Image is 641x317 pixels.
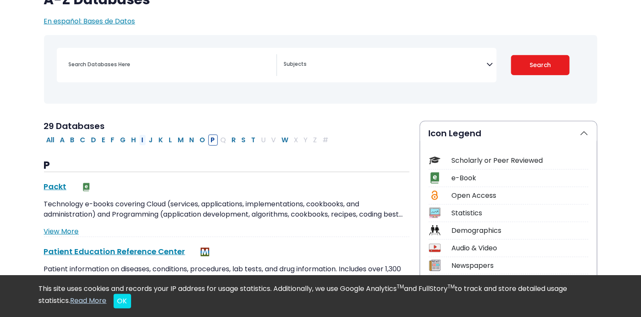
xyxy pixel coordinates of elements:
[452,156,588,166] div: Scholarly or Peer Reviewed
[129,135,139,146] button: Filter Results H
[279,135,291,146] button: Filter Results W
[89,135,99,146] button: Filter Results D
[239,135,249,146] button: Filter Results S
[68,135,77,146] button: Filter Results B
[146,135,156,146] button: Filter Results J
[118,135,129,146] button: Filter Results G
[429,225,441,236] img: Icon Demographics
[114,294,131,308] button: Close
[39,284,603,308] div: This site uses cookies and records your IP address for usage statistics. Additionally, we use Goo...
[229,135,239,146] button: Filter Results R
[78,135,88,146] button: Filter Results C
[397,283,404,290] sup: TM
[82,183,91,191] img: e-Book
[44,159,410,172] h3: P
[452,243,588,253] div: Audio & Video
[44,120,105,132] span: 29 Databases
[420,121,597,145] button: Icon Legend
[208,135,218,146] button: Filter Results P
[44,135,332,144] div: Alpha-list to filter by first letter of database name
[429,155,441,166] img: Icon Scholarly or Peer Reviewed
[452,226,588,236] div: Demographics
[44,246,185,257] a: Patient Education Reference Center
[429,260,441,271] img: Icon Newspapers
[58,135,67,146] button: Filter Results A
[448,283,455,290] sup: TM
[100,135,108,146] button: Filter Results E
[429,242,441,254] img: Icon Audio & Video
[64,58,276,70] input: Search database by title or keyword
[187,135,197,146] button: Filter Results N
[197,135,208,146] button: Filter Results O
[429,207,441,219] img: Icon Statistics
[139,135,146,146] button: Filter Results I
[44,226,79,236] a: View More
[452,208,588,218] div: Statistics
[511,55,570,75] button: Submit for Search Results
[452,261,588,271] div: Newspapers
[201,248,209,256] img: MeL (Michigan electronic Library)
[429,172,441,184] img: Icon e-Book
[44,199,410,220] p: Technology e-books covering Cloud (services, applications, implementations, cookbooks, and admini...
[452,173,588,183] div: e-Book
[167,135,175,146] button: Filter Results L
[108,135,117,146] button: Filter Results F
[284,62,487,68] textarea: Search
[44,16,135,26] a: En español: Bases de Datos
[249,135,258,146] button: Filter Results T
[452,191,588,201] div: Open Access
[430,190,440,201] img: Icon Open Access
[44,181,67,192] a: Packt
[176,135,187,146] button: Filter Results M
[44,135,57,146] button: All
[44,264,410,285] p: Patient information on diseases, conditions, procedures, lab tests, and drug information. Include...
[70,296,107,305] a: Read More
[44,35,597,104] nav: Search filters
[156,135,166,146] button: Filter Results K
